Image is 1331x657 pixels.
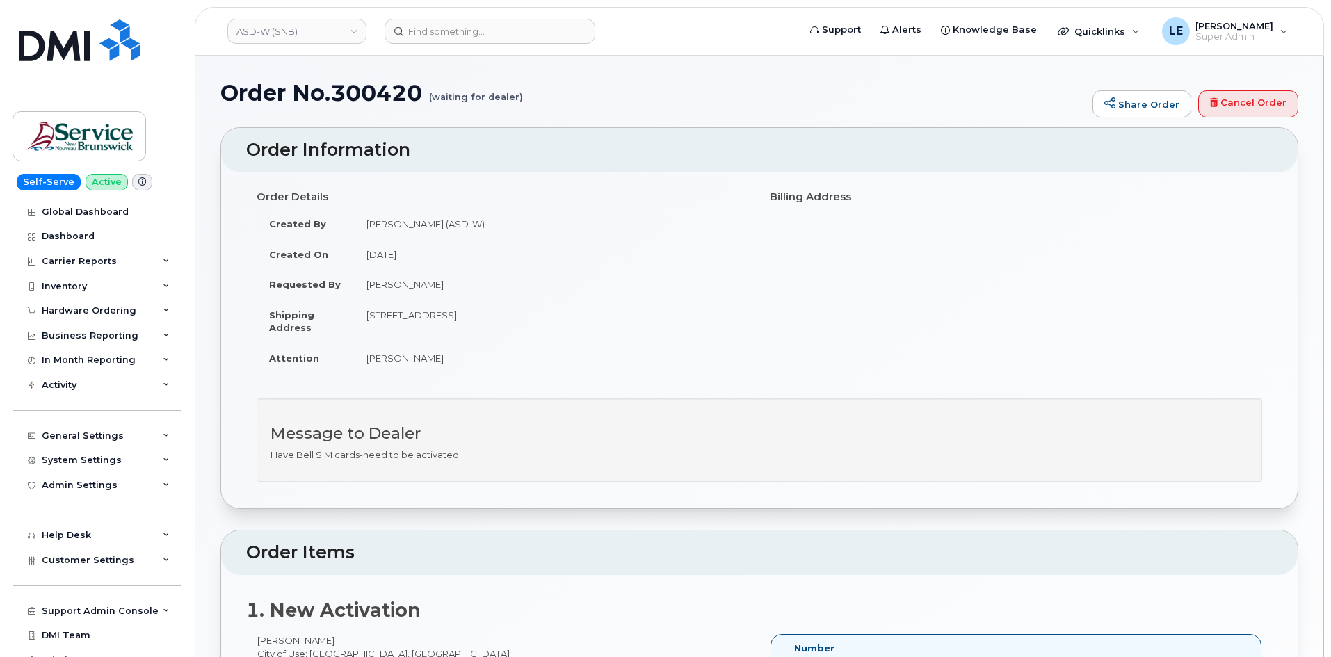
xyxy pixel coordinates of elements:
[269,249,328,260] strong: Created On
[1198,90,1298,118] a: Cancel Order
[269,218,326,229] strong: Created By
[246,599,421,622] strong: 1. New Activation
[354,209,749,239] td: [PERSON_NAME] (ASD-W)
[269,352,319,364] strong: Attention
[271,425,1248,442] h3: Message to Dealer
[220,81,1086,105] h1: Order No.300420
[269,309,314,334] strong: Shipping Address
[1092,90,1191,118] a: Share Order
[269,279,341,290] strong: Requested By
[429,81,523,102] small: (waiting for dealer)
[770,191,1262,203] h4: Billing Address
[257,191,749,203] h4: Order Details
[271,448,1248,462] p: Have Bell SIM cards-need to be activated.
[246,543,1273,562] h2: Order Items
[354,300,749,343] td: [STREET_ADDRESS]
[354,269,749,300] td: [PERSON_NAME]
[354,343,749,373] td: [PERSON_NAME]
[354,239,749,270] td: [DATE]
[246,140,1273,160] h2: Order Information
[794,642,834,655] label: Number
